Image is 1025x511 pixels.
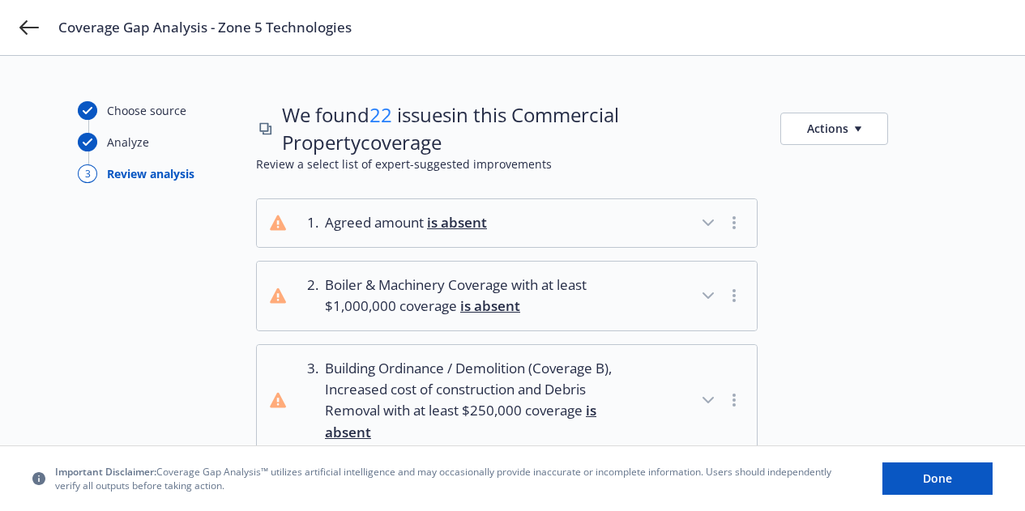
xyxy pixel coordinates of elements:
[107,165,194,182] div: Review analysis
[780,113,888,145] button: Actions
[299,358,318,444] div: 3 .
[58,18,352,37] span: Coverage Gap Analysis - Zone 5 Technologies
[107,102,186,119] div: Choose source
[282,101,758,155] span: We found issues in this Commercial Property coverage
[257,199,757,246] button: 1.Agreed amount is absent
[299,275,318,317] div: 2 .
[369,101,392,128] span: 22
[325,358,626,444] span: Building Ordinance / Demolition (Coverage B), Increased cost of construction and Debris Removal w...
[107,134,149,151] div: Analyze
[78,164,97,183] div: 3
[55,465,856,492] span: Coverage Gap Analysis™ utilizes artificial intelligence and may occasionally provide inaccurate o...
[427,213,487,232] span: is absent
[325,401,596,441] span: is absent
[325,275,626,317] span: Boiler & Machinery Coverage with at least $1,000,000 coverage
[923,471,952,486] span: Done
[257,345,757,457] button: 3.Building Ordinance / Demolition (Coverage B), Increased cost of construction and Debris Removal...
[882,462,993,495] button: Done
[780,101,888,155] button: Actions
[55,465,156,479] span: Important Disclaimer:
[257,262,757,330] button: 2.Boiler & Machinery Coverage with at least $1,000,000 coverage is absent
[325,212,487,233] span: Agreed amount
[256,155,947,172] span: Review a select list of expert-suggested improvements
[460,296,520,315] span: is absent
[299,212,318,233] div: 1 .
